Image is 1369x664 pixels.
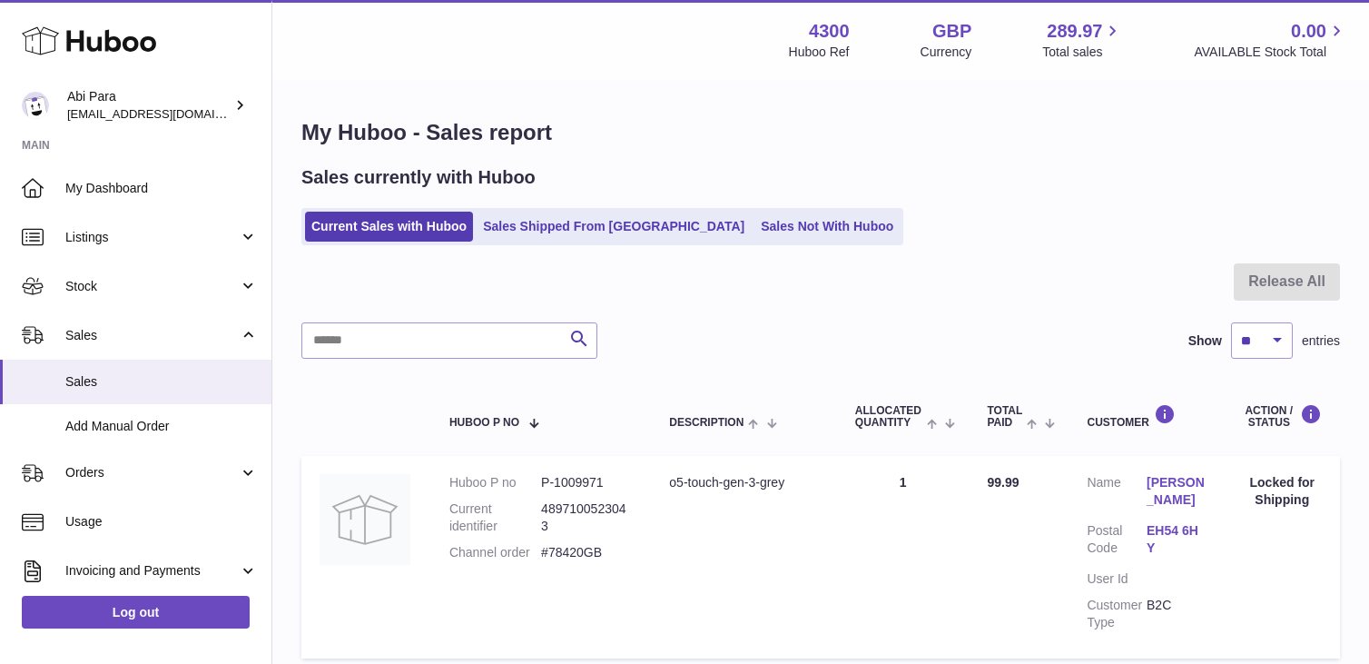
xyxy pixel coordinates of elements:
span: AVAILABLE Stock Total [1194,44,1347,61]
a: Sales Not With Huboo [754,212,900,242]
span: 99.99 [987,475,1019,490]
div: Locked for Shipping [1243,474,1322,509]
dt: Huboo P no [449,474,541,491]
div: Currency [921,44,972,61]
a: Current Sales with Huboo [305,212,473,242]
a: Sales Shipped From [GEOGRAPHIC_DATA] [477,212,751,242]
dt: Name [1087,474,1147,513]
span: Invoicing and Payments [65,562,239,580]
span: [EMAIL_ADDRESS][DOMAIN_NAME] [67,106,267,121]
span: 289.97 [1047,19,1102,44]
label: Show [1188,332,1222,350]
h1: My Huboo - Sales report [301,118,1340,147]
span: Usage [65,513,258,530]
span: Orders [65,464,239,481]
dt: Channel order [449,544,541,561]
dt: User Id [1087,570,1147,588]
dd: B2C [1147,597,1206,631]
div: Customer [1087,404,1206,429]
span: Sales [65,373,258,391]
dt: Postal Code [1087,522,1147,561]
div: Action / Status [1243,404,1322,429]
td: 1 [837,456,970,658]
div: Huboo Ref [789,44,850,61]
span: entries [1302,332,1340,350]
span: 0.00 [1291,19,1326,44]
div: o5-touch-gen-3-grey [669,474,819,491]
span: My Dashboard [65,180,258,197]
a: Log out [22,596,250,629]
a: [PERSON_NAME] [1147,474,1206,509]
strong: 4300 [809,19,850,44]
span: Add Manual Order [65,418,258,435]
span: Sales [65,327,239,344]
span: ALLOCATED Quantity [855,405,922,429]
span: Total paid [987,405,1022,429]
dt: Customer Type [1087,597,1147,631]
span: Huboo P no [449,417,519,429]
strong: GBP [932,19,971,44]
span: Description [669,417,744,429]
dd: #78420GB [541,544,633,561]
div: Abi Para [67,88,231,123]
a: 289.97 Total sales [1042,19,1123,61]
dd: 4897100523043 [541,500,633,535]
dd: P-1009971 [541,474,633,491]
span: Listings [65,229,239,246]
a: EH54 6HY [1147,522,1206,557]
span: Stock [65,278,239,295]
img: no-photo.jpg [320,474,410,565]
dt: Current identifier [449,500,541,535]
span: Total sales [1042,44,1123,61]
h2: Sales currently with Huboo [301,165,536,190]
a: 0.00 AVAILABLE Stock Total [1194,19,1347,61]
img: Abi@mifo.co.uk [22,92,49,119]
